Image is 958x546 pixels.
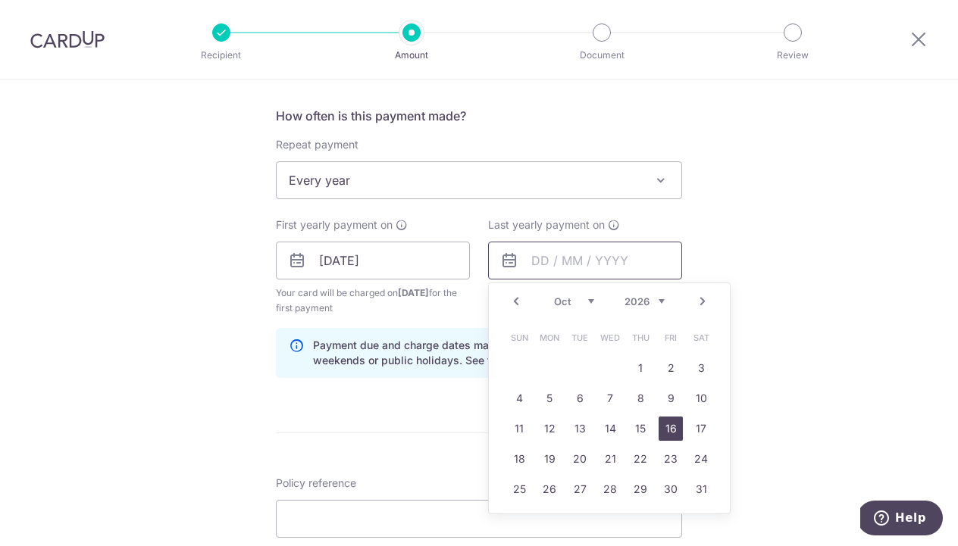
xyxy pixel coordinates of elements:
a: 21 [598,447,622,471]
a: 6 [568,386,592,410]
a: 22 [628,447,653,471]
p: Recipient [165,48,277,63]
a: 25 [507,477,531,501]
label: Policy reference [276,476,356,491]
a: 7 [598,386,622,410]
span: Every year [277,162,681,198]
input: DD / MM / YYYY [488,242,682,279]
a: 28 [598,477,622,501]
a: 1 [628,356,653,380]
p: Payment due and charge dates may be adjusted if it falls on weekends or public holidays. See fina... [313,338,669,368]
a: 26 [537,477,562,501]
a: 12 [537,417,562,441]
a: 15 [628,417,653,441]
p: Amount [355,48,468,63]
a: 5 [537,386,562,410]
h5: How often is this payment made? [276,107,682,125]
a: 4 [507,386,531,410]
a: 31 [689,477,713,501]
a: 3 [689,356,713,380]
a: 27 [568,477,592,501]
a: 13 [568,417,592,441]
a: 30 [659,477,683,501]
a: 9 [659,386,683,410]
span: Wednesday [598,326,622,350]
span: Sunday [507,326,531,350]
a: Prev [507,292,525,310]
p: Document [546,48,658,63]
a: Next [693,292,712,310]
iframe: Opens a widget where you can find more information [860,501,943,538]
span: Last yearly payment on [488,217,605,232]
a: 16 [659,417,683,441]
a: 23 [659,447,683,471]
span: Tuesday [568,326,592,350]
input: DD / MM / YYYY [276,242,470,279]
img: CardUp [30,30,105,48]
span: [DATE] [398,287,429,298]
a: 8 [628,386,653,410]
a: 29 [628,477,653,501]
span: Thursday [628,326,653,350]
a: 17 [689,417,713,441]
span: Friday [659,326,683,350]
span: Saturday [689,326,713,350]
a: 11 [507,417,531,441]
span: First yearly payment on [276,217,393,232]
span: Monday [537,326,562,350]
a: 24 [689,447,713,471]
a: 14 [598,417,622,441]
span: Every year [276,161,682,199]
a: 18 [507,447,531,471]
p: Review [737,48,849,63]
label: Repeat payment [276,137,358,152]
a: 19 [537,447,562,471]
a: 2 [659,356,683,380]
a: 10 [689,386,713,410]
a: 20 [568,447,592,471]
span: Your card will be charged on [276,285,470,316]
